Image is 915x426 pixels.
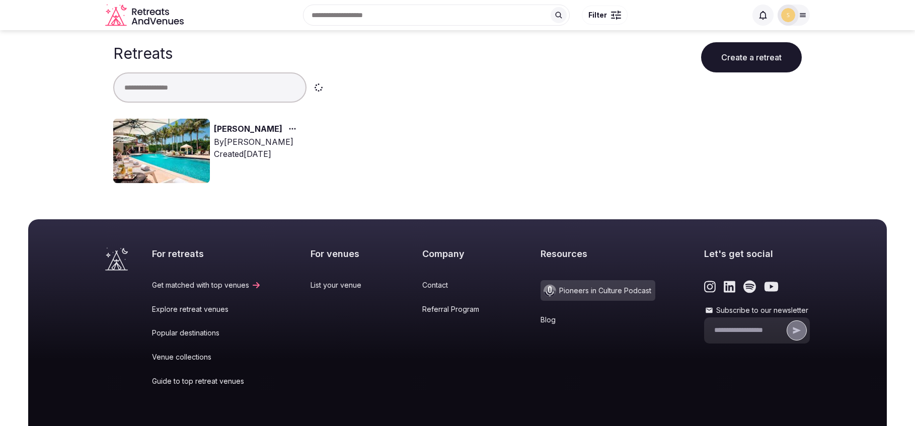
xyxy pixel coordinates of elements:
a: Get matched with top venues [152,280,261,290]
a: Pioneers in Culture Podcast [541,280,655,301]
h1: Retreats [113,44,173,62]
a: Link to the retreats and venues Youtube page [764,280,779,293]
a: Venue collections [152,352,261,362]
label: Subscribe to our newsletter [704,305,810,315]
a: Explore retreat venues [152,304,261,314]
h2: Company [422,247,491,260]
a: Link to the retreats and venues Instagram page [704,280,716,293]
a: List your venue [311,280,373,290]
a: Visit the homepage [105,247,128,271]
h2: Resources [541,247,655,260]
a: Popular destinations [152,328,261,338]
div: By [PERSON_NAME] [214,136,300,148]
a: Referral Program [422,304,491,314]
a: Blog [541,315,655,325]
button: Filter [582,6,628,25]
a: Guide to top retreat venues [152,376,261,386]
img: sarah-9777 [781,8,795,22]
a: [PERSON_NAME] [214,123,282,136]
a: Link to the retreats and venues Spotify page [743,280,756,293]
a: Visit the homepage [105,4,186,27]
div: Created [DATE] [214,148,300,160]
button: Create a retreat [701,42,802,72]
h2: For retreats [152,247,261,260]
h2: For venues [311,247,373,260]
img: Top retreat image for the retreat: Sponzo [113,119,210,183]
span: Filter [588,10,607,20]
a: Contact [422,280,491,290]
h2: Let's get social [704,247,810,260]
a: Link to the retreats and venues LinkedIn page [724,280,735,293]
svg: Retreats and Venues company logo [105,4,186,27]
